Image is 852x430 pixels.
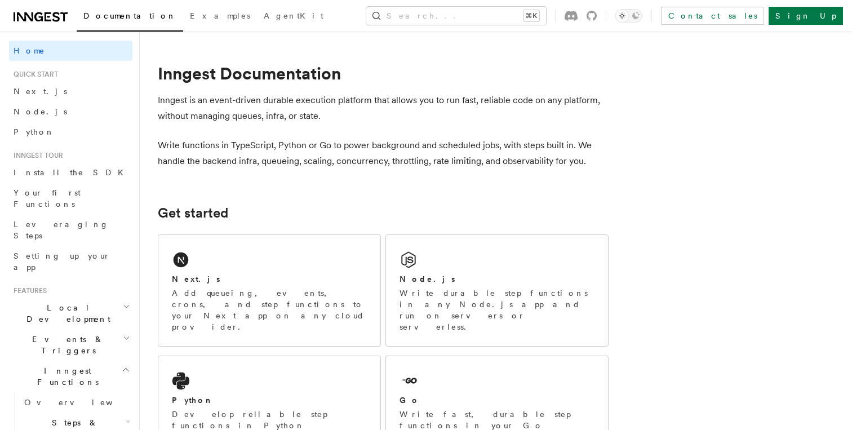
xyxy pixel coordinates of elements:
[9,70,58,79] span: Quick start
[14,45,45,56] span: Home
[9,122,132,142] a: Python
[172,287,367,333] p: Add queueing, events, crons, and step functions to your Next app on any cloud provider.
[9,183,132,214] a: Your first Functions
[158,63,609,83] h1: Inngest Documentation
[158,138,609,169] p: Write functions in TypeScript, Python or Go to power background and scheduled jobs, with steps bu...
[14,107,67,116] span: Node.js
[9,41,132,61] a: Home
[158,234,381,347] a: Next.jsAdd queueing, events, crons, and step functions to your Next app on any cloud provider.
[172,273,220,285] h2: Next.js
[9,286,47,295] span: Features
[9,246,132,277] a: Setting up your app
[9,151,63,160] span: Inngest tour
[158,92,609,124] p: Inngest is an event-driven durable execution platform that allows you to run fast, reliable code ...
[14,168,130,177] span: Install the SDK
[615,9,642,23] button: Toggle dark mode
[77,3,183,32] a: Documentation
[14,220,109,240] span: Leveraging Steps
[9,329,132,361] button: Events & Triggers
[257,3,330,30] a: AgentKit
[9,81,132,101] a: Next.js
[183,3,257,30] a: Examples
[9,334,123,356] span: Events & Triggers
[523,10,539,21] kbd: ⌘K
[9,302,123,325] span: Local Development
[190,11,250,20] span: Examples
[264,11,323,20] span: AgentKit
[14,251,110,272] span: Setting up your app
[400,394,420,406] h2: Go
[366,7,546,25] button: Search...⌘K
[9,101,132,122] a: Node.js
[14,188,81,209] span: Your first Functions
[769,7,843,25] a: Sign Up
[9,162,132,183] a: Install the SDK
[14,87,67,96] span: Next.js
[661,7,764,25] a: Contact sales
[14,127,55,136] span: Python
[172,394,214,406] h2: Python
[9,298,132,329] button: Local Development
[9,214,132,246] a: Leveraging Steps
[20,392,132,413] a: Overview
[385,234,609,347] a: Node.jsWrite durable step functions in any Node.js app and run on servers or serverless.
[400,287,594,333] p: Write durable step functions in any Node.js app and run on servers or serverless.
[9,361,132,392] button: Inngest Functions
[400,273,455,285] h2: Node.js
[24,398,140,407] span: Overview
[158,205,228,221] a: Get started
[9,365,122,388] span: Inngest Functions
[83,11,176,20] span: Documentation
